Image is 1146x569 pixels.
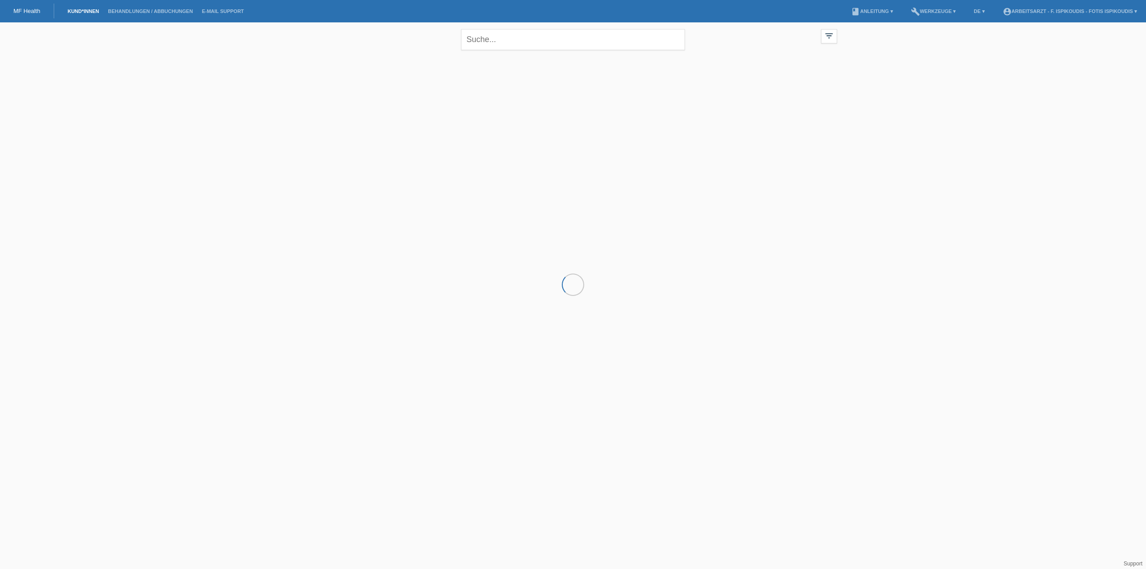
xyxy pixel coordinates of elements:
[907,9,961,14] a: buildWerkzeuge ▾
[461,29,685,50] input: Suche...
[1124,560,1142,567] a: Support
[998,9,1142,14] a: account_circleArbeitsarzt - F. Ispikoudis - Fotis Ispikoudis ▾
[847,9,897,14] a: bookAnleitung ▾
[969,9,989,14] a: DE ▾
[103,9,197,14] a: Behandlungen / Abbuchungen
[824,31,834,41] i: filter_list
[13,8,40,14] a: MF Health
[63,9,103,14] a: Kund*innen
[911,7,920,16] i: build
[197,9,248,14] a: E-Mail Support
[1003,7,1012,16] i: account_circle
[851,7,860,16] i: book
